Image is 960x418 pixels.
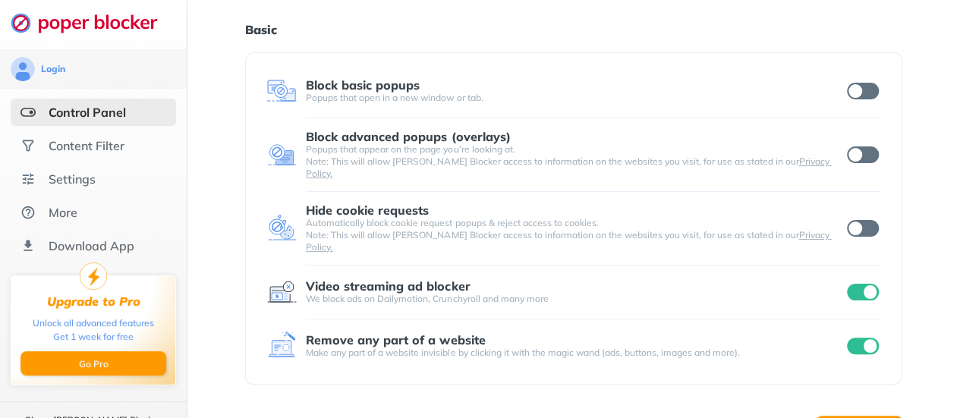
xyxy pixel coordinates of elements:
[11,57,35,81] img: avatar.svg
[306,333,485,347] div: Remove any part of a website
[80,262,107,290] img: upgrade-to-pro.svg
[306,217,844,253] div: Automatically block cookie request popups & reject access to cookies. Note: This will allow [PERS...
[245,20,902,39] h1: Basic
[306,279,470,293] div: Video streaming ad blocker
[306,92,844,104] div: Popups that open in a new window or tab.
[266,213,297,244] img: feature icon
[20,105,36,120] img: features-selected.svg
[20,138,36,153] img: social.svg
[11,12,174,33] img: logo-webpage.svg
[41,63,65,75] div: Login
[49,171,96,187] div: Settings
[306,293,844,305] div: We block ads on Dailymotion, Crunchyroll and many more
[266,331,297,361] img: feature icon
[47,294,140,309] div: Upgrade to Pro
[306,78,420,92] div: Block basic popups
[20,171,36,187] img: settings.svg
[266,76,297,106] img: feature icon
[53,330,134,344] div: Get 1 week for free
[266,140,297,170] img: feature icon
[306,143,844,180] div: Popups that appear on the page you’re looking at. Note: This will allow [PERSON_NAME] Blocker acc...
[306,203,429,217] div: Hide cookie requests
[49,238,134,253] div: Download App
[306,347,844,359] div: Make any part of a website invisible by clicking it with the magic wand (ads, buttons, images and...
[20,351,166,376] button: Go Pro
[20,238,36,253] img: download-app.svg
[20,205,36,220] img: about.svg
[49,105,126,120] div: Control Panel
[306,130,510,143] div: Block advanced popups (overlays)
[33,316,154,330] div: Unlock all advanced features
[306,229,831,253] a: Privacy Policy.
[49,205,77,220] div: More
[266,277,297,307] img: feature icon
[49,138,124,153] div: Content Filter
[306,156,831,179] a: Privacy Policy.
